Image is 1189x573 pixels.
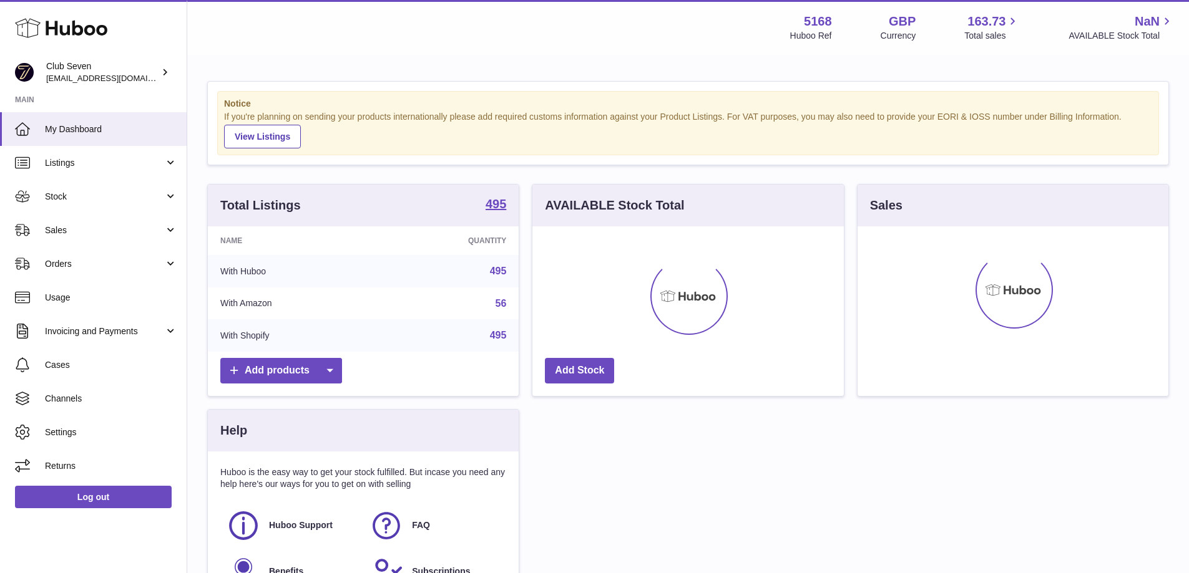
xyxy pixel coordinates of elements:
a: Add Stock [545,358,614,383]
th: Quantity [378,226,519,255]
span: Stock [45,191,164,203]
h3: Total Listings [220,197,301,214]
span: Total sales [964,30,1020,42]
div: Currency [881,30,916,42]
h3: Help [220,422,247,439]
span: My Dashboard [45,123,177,135]
td: With Shopify [208,319,378,352]
strong: 495 [486,198,506,210]
span: Cases [45,359,177,371]
span: Sales [45,224,164,236]
span: 163.73 [967,13,1006,30]
a: 56 [496,298,507,309]
div: Huboo Ref [790,30,832,42]
strong: Notice [224,98,1152,110]
span: Settings [45,426,177,438]
span: NaN [1135,13,1160,30]
a: 495 [490,330,507,340]
span: [EMAIL_ADDRESS][DOMAIN_NAME] [46,73,183,83]
img: info@wearclubseven.com [15,63,34,82]
span: Orders [45,258,164,270]
span: Returns [45,460,177,472]
div: If you're planning on sending your products internationally please add required customs informati... [224,111,1152,148]
a: NaN AVAILABLE Stock Total [1069,13,1174,42]
a: Add products [220,358,342,383]
strong: GBP [889,13,916,30]
th: Name [208,226,378,255]
span: Invoicing and Payments [45,325,164,337]
span: Huboo Support [269,519,333,531]
span: Channels [45,393,177,405]
td: With Huboo [208,255,378,287]
a: Log out [15,486,172,508]
a: 163.73 Total sales [964,13,1020,42]
h3: AVAILABLE Stock Total [545,197,684,214]
h3: Sales [870,197,903,214]
div: Club Seven [46,60,159,84]
span: Usage [45,292,177,304]
span: AVAILABLE Stock Total [1069,30,1174,42]
span: Listings [45,157,164,169]
a: Huboo Support [227,509,357,542]
p: Huboo is the easy way to get your stock fulfilled. But incase you need any help here's our ways f... [220,466,506,490]
td: With Amazon [208,287,378,320]
a: FAQ [369,509,500,542]
a: 495 [490,266,507,276]
a: View Listings [224,125,301,148]
strong: 5168 [804,13,832,30]
a: 495 [486,198,506,213]
span: FAQ [412,519,430,531]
